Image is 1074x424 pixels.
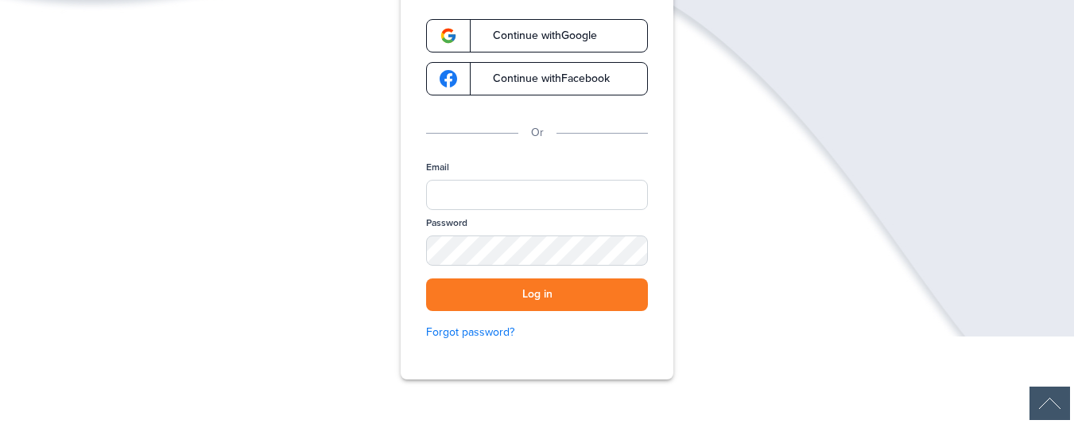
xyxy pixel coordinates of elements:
a: Forgot password? [426,324,648,341]
label: Password [426,216,467,230]
label: Email [426,161,449,174]
img: google-logo [440,27,457,45]
button: Log in [426,278,648,311]
span: Continue with Facebook [477,73,610,84]
a: google-logoContinue withGoogle [426,19,648,53]
img: google-logo [440,70,457,88]
input: Password [426,235,648,266]
span: Continue with Google [477,30,597,41]
a: google-logoContinue withFacebook [426,62,648,95]
img: Back to Top [1029,387,1070,420]
p: Or [531,124,544,142]
div: Scroll Back to Top [1029,387,1070,420]
input: Email [426,180,648,210]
